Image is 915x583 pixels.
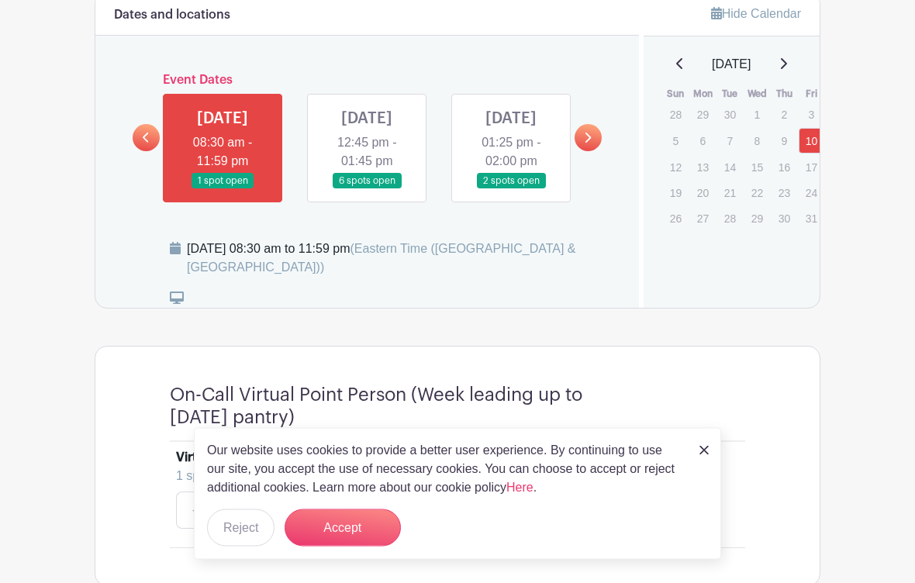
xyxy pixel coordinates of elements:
p: 28 [717,207,743,231]
p: 12 [663,156,689,180]
p: 6 [690,129,716,154]
p: 23 [772,181,797,205]
p: 20 [690,181,716,205]
p: 9 [772,129,797,154]
div: Virtual Point Person [176,449,293,467]
p: 30 [717,103,743,127]
th: Mon [689,87,716,102]
p: 21 [717,181,743,205]
p: 14 [717,156,743,180]
th: Wed [744,87,771,102]
h4: On-Call Virtual Point Person (Week leading up to [DATE] pantry) [170,385,596,429]
p: 24 [799,181,824,205]
p: 13 [690,156,716,180]
p: 29 [690,103,716,127]
p: 1 [744,103,770,127]
a: - [176,492,212,530]
th: Thu [771,87,798,102]
th: Fri [798,87,825,102]
p: 17 [799,156,824,180]
p: 22 [744,181,770,205]
th: Sun [662,87,689,102]
p: 19 [663,181,689,205]
p: 26 [663,207,689,231]
p: 3 [799,103,824,127]
span: (Eastern Time ([GEOGRAPHIC_DATA] & [GEOGRAPHIC_DATA])) [187,243,576,274]
p: 27 [690,207,716,231]
th: Tue [716,87,744,102]
p: 15 [744,156,770,180]
button: Accept [285,509,401,547]
p: 2 [772,103,797,127]
p: Our website uses cookies to provide a better user experience. By continuing to use our site, you ... [207,441,683,497]
a: Here [506,481,533,494]
p: 30 [772,207,797,231]
h6: Event Dates [160,74,575,88]
div: [DATE] 08:30 am to 11:59 pm [187,240,620,278]
h6: Dates and locations [114,9,230,23]
button: Reject [207,509,274,547]
div: 1 spot available [176,467,727,486]
a: Hide Calendar [711,8,801,21]
a: 10 [799,129,824,154]
p: 29 [744,207,770,231]
p: 8 [744,129,770,154]
p: 7 [717,129,743,154]
p: 16 [772,156,797,180]
p: 31 [799,207,824,231]
p: 5 [663,129,689,154]
img: close_button-5f87c8562297e5c2d7936805f587ecaba9071eb48480494691a3f1689db116b3.svg [699,446,709,455]
span: [DATE] [712,56,751,74]
p: 28 [663,103,689,127]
